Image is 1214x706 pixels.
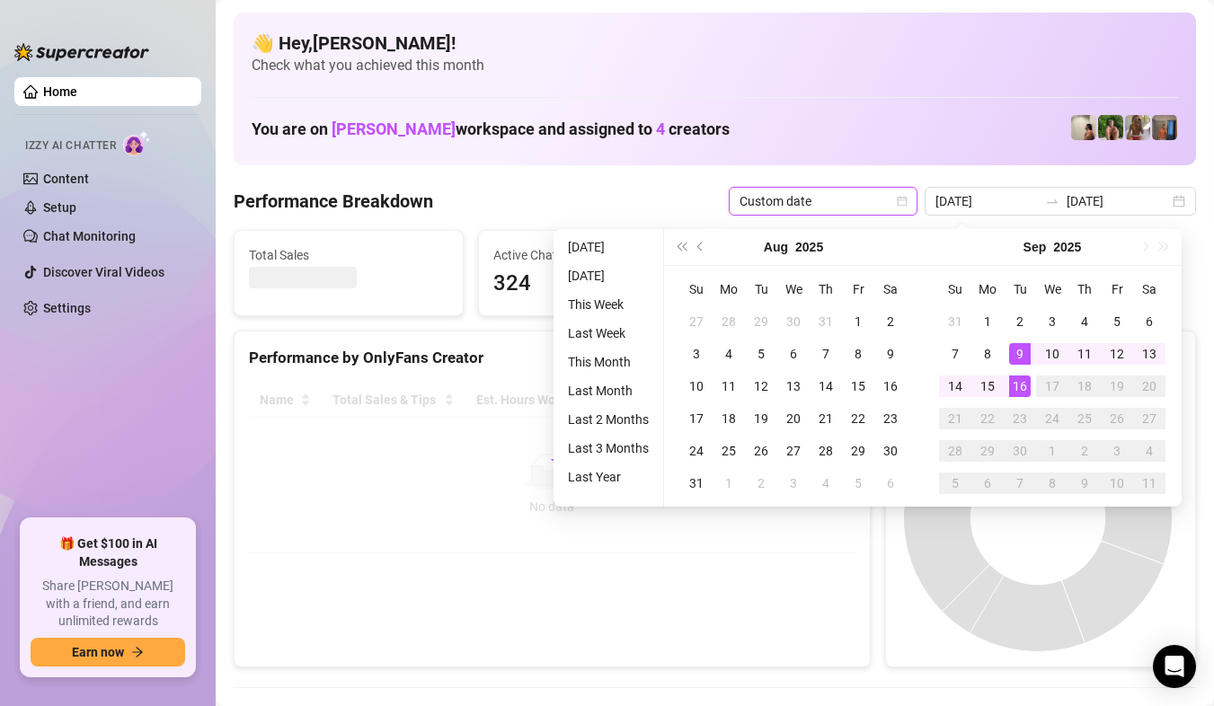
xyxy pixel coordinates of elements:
[680,467,713,499] td: 2025-08-31
[745,273,777,305] th: Tu
[1133,370,1165,402] td: 2025-09-20
[1041,408,1063,429] div: 24
[847,311,869,332] div: 1
[561,380,656,402] li: Last Month
[1068,467,1101,499] td: 2025-10-09
[810,402,842,435] td: 2025-08-21
[815,375,837,397] div: 14
[1045,194,1059,208] span: swap-right
[944,472,966,494] div: 5
[750,472,772,494] div: 2
[1125,115,1150,140] img: Nathaniel
[977,408,998,429] div: 22
[1074,408,1095,429] div: 25
[1139,343,1160,365] div: 13
[1004,467,1036,499] td: 2025-10-07
[561,265,656,287] li: [DATE]
[1036,435,1068,467] td: 2025-10-01
[252,31,1178,56] h4: 👋 Hey, [PERSON_NAME] !
[718,343,740,365] div: 4
[1041,472,1063,494] div: 8
[971,435,1004,467] td: 2025-09-29
[944,408,966,429] div: 21
[561,409,656,430] li: Last 2 Months
[493,267,693,301] span: 324
[1004,402,1036,435] td: 2025-09-23
[1009,375,1031,397] div: 16
[1068,402,1101,435] td: 2025-09-25
[745,370,777,402] td: 2025-08-12
[939,435,971,467] td: 2025-09-28
[1071,115,1096,140] img: Ralphy
[971,370,1004,402] td: 2025-09-15
[1036,370,1068,402] td: 2025-09-17
[1133,467,1165,499] td: 2025-10-11
[686,408,707,429] div: 17
[686,375,707,397] div: 10
[561,236,656,258] li: [DATE]
[718,311,740,332] div: 28
[939,305,971,338] td: 2025-08-31
[939,338,971,370] td: 2025-09-07
[1068,273,1101,305] th: Th
[31,638,185,666] button: Earn nowarrow-right
[880,440,901,462] div: 30
[713,467,745,499] td: 2025-09-01
[123,130,151,156] img: AI Chatter
[847,375,869,397] div: 15
[777,273,810,305] th: We
[783,343,804,365] div: 6
[815,440,837,462] div: 28
[874,338,907,370] td: 2025-08-09
[897,196,908,207] span: calendar
[1133,305,1165,338] td: 2025-09-06
[31,578,185,631] span: Share [PERSON_NAME] with a friend, and earn unlimited rewards
[713,273,745,305] th: Mo
[939,402,971,435] td: 2025-09-21
[810,435,842,467] td: 2025-08-28
[971,338,1004,370] td: 2025-09-08
[1009,311,1031,332] div: 2
[795,229,823,265] button: Choose a year
[72,645,124,659] span: Earn now
[1053,229,1081,265] button: Choose a year
[1036,467,1068,499] td: 2025-10-08
[713,338,745,370] td: 2025-08-04
[842,338,874,370] td: 2025-08-08
[1106,311,1128,332] div: 5
[686,311,707,332] div: 27
[718,440,740,462] div: 25
[542,458,562,478] span: loading
[745,435,777,467] td: 2025-08-26
[718,375,740,397] div: 11
[25,137,116,154] span: Izzy AI Chatter
[750,343,772,365] div: 5
[880,375,901,397] div: 16
[561,322,656,344] li: Last Week
[1101,402,1133,435] td: 2025-09-26
[1139,408,1160,429] div: 27
[249,245,448,265] span: Total Sales
[691,229,711,265] button: Previous month (PageUp)
[815,343,837,365] div: 7
[1068,338,1101,370] td: 2025-09-11
[686,440,707,462] div: 24
[1106,375,1128,397] div: 19
[810,273,842,305] th: Th
[713,305,745,338] td: 2025-07-28
[1009,472,1031,494] div: 7
[939,370,971,402] td: 2025-09-14
[745,305,777,338] td: 2025-07-29
[874,305,907,338] td: 2025-08-02
[842,467,874,499] td: 2025-09-05
[810,338,842,370] td: 2025-08-07
[1101,435,1133,467] td: 2025-10-03
[745,467,777,499] td: 2025-09-02
[777,338,810,370] td: 2025-08-06
[561,466,656,488] li: Last Year
[810,467,842,499] td: 2025-09-04
[944,311,966,332] div: 31
[971,273,1004,305] th: Mo
[783,408,804,429] div: 20
[718,472,740,494] div: 1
